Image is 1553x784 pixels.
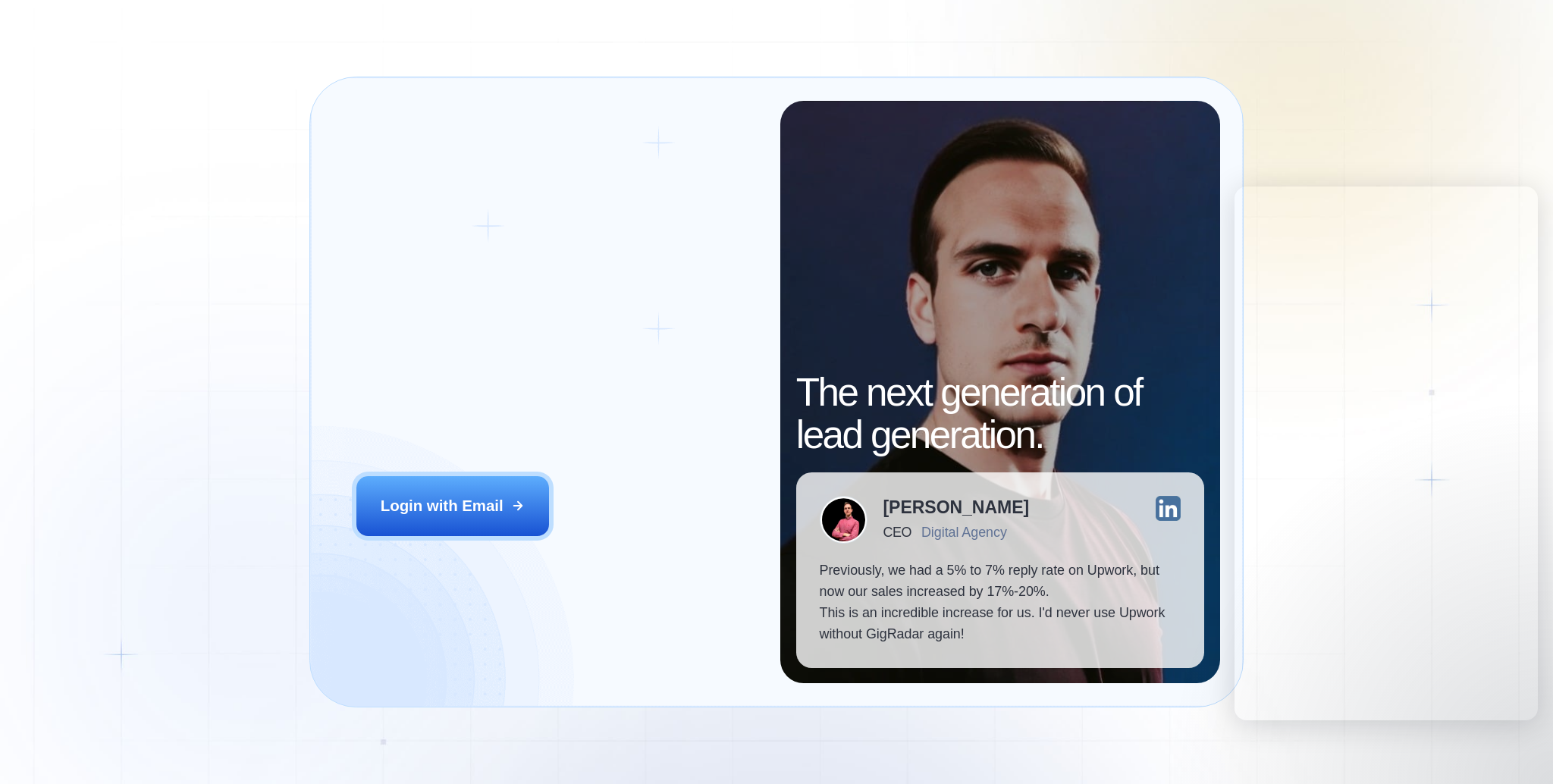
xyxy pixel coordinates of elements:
[883,525,911,540] div: CEO
[1235,187,1538,720] iframe: Intercom live chat
[356,476,548,536] button: Login with Email
[381,495,504,516] div: Login with Email
[921,525,1007,540] div: Digital Agency
[1501,732,1538,769] iframe: Intercom live chat
[796,372,1204,457] h2: The next generation of lead generation.
[883,499,1029,516] div: [PERSON_NAME]
[820,560,1181,645] p: Previously, we had a 5% to 7% reply rate on Upwork, but now our sales increased by 17%-20%. This ...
